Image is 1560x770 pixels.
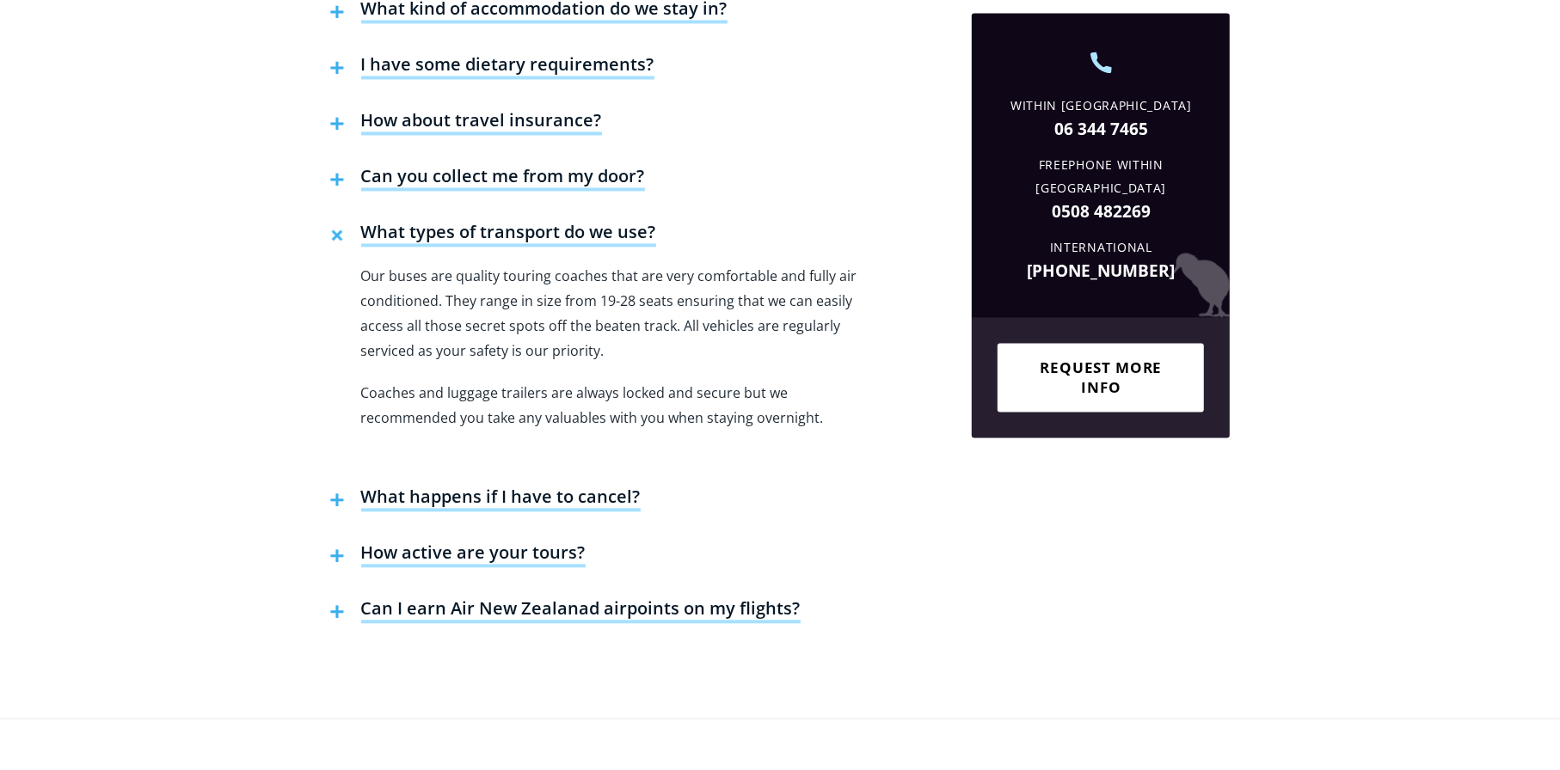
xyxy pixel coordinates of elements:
[985,118,1217,141] a: 06 344 7465
[322,473,649,529] button: What happens if I have to cancel?
[361,486,641,511] h4: What happens if I have to cancel?
[322,96,611,152] button: How about travel insurance?
[361,109,602,135] h4: How about travel insurance?
[985,95,1217,118] div: Within [GEOGRAPHIC_DATA]
[361,53,654,79] h4: I have some dietary requirements?
[322,40,663,96] button: I have some dietary requirements?
[998,343,1204,412] a: Request more info
[361,165,645,191] h4: Can you collect me from my door?
[322,152,654,208] button: Can you collect me from my door?
[985,200,1217,223] a: 0508 482269
[985,236,1217,260] div: International
[322,208,665,264] button: What types of transport do we use?
[322,584,809,640] button: Can I earn Air New Zealanad airpoints on my flights?
[361,597,801,623] h4: Can I earn Air New Zealanad airpoints on my flights?
[361,381,863,455] p: Coaches and luggage trailers are always locked and secure but we recommended you take any valuabl...
[985,154,1217,200] div: Freephone Within [GEOGRAPHIC_DATA]
[361,221,656,247] h4: What types of transport do we use?
[361,541,586,567] h4: How active are your tours?
[322,529,594,584] button: How active are your tours?
[361,264,863,364] p: Our buses are quality touring coaches that are very comfortable and fully air conditioned. They r...
[985,260,1217,283] a: [PHONE_NUMBER]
